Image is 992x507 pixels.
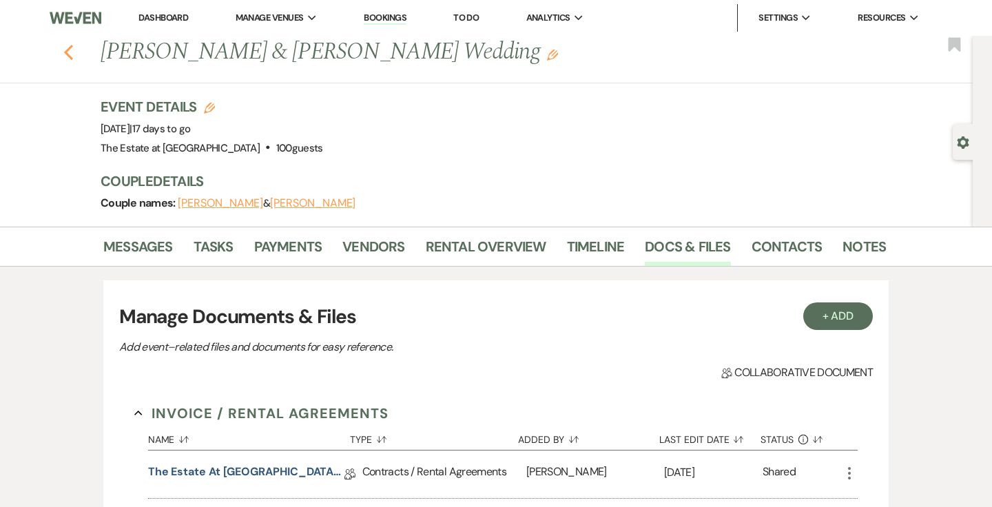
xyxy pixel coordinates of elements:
a: Payments [254,236,322,266]
a: Messages [103,236,173,266]
h3: Couple Details [101,172,872,191]
span: Status [761,435,794,444]
div: Shared [763,464,796,485]
span: [DATE] [101,122,190,136]
h3: Event Details [101,97,323,116]
span: 17 days to go [132,122,191,136]
button: Open lead details [957,135,969,148]
div: Contracts / Rental Agreements [362,451,526,498]
p: Add event–related files and documents for easy reference. [119,338,601,356]
span: Analytics [526,11,570,25]
span: Settings [758,11,798,25]
button: Status [761,424,841,450]
a: Timeline [567,236,625,266]
span: & [178,196,355,210]
span: | [130,122,190,136]
span: Manage Venues [236,11,304,25]
button: [PERSON_NAME] [270,198,355,209]
img: Weven Logo [50,3,101,32]
a: Vendors [342,236,404,266]
span: 100 guests [276,141,323,155]
a: Dashboard [138,12,188,23]
a: Contacts [752,236,823,266]
span: The Estate at [GEOGRAPHIC_DATA] [101,141,260,155]
h3: Manage Documents & Files [119,302,873,331]
h1: [PERSON_NAME] & [PERSON_NAME] Wedding [101,36,718,69]
button: [PERSON_NAME] [178,198,263,209]
span: Collaborative document [721,364,873,381]
a: Docs & Files [645,236,730,266]
button: Added By [518,424,659,450]
a: To Do [453,12,479,23]
button: Edit [547,48,558,61]
a: The Estate at [GEOGRAPHIC_DATA] Contract [148,464,344,485]
a: Tasks [194,236,234,266]
p: [DATE] [664,464,763,482]
span: Couple names: [101,196,178,210]
a: Bookings [364,12,406,25]
div: [PERSON_NAME] [526,451,664,498]
button: Name [148,424,350,450]
span: Resources [858,11,905,25]
a: Notes [843,236,886,266]
button: Last Edit Date [659,424,761,450]
a: Rental Overview [426,236,546,266]
button: Type [350,424,518,450]
button: + Add [803,302,874,330]
button: Invoice / Rental Agreements [134,403,389,424]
